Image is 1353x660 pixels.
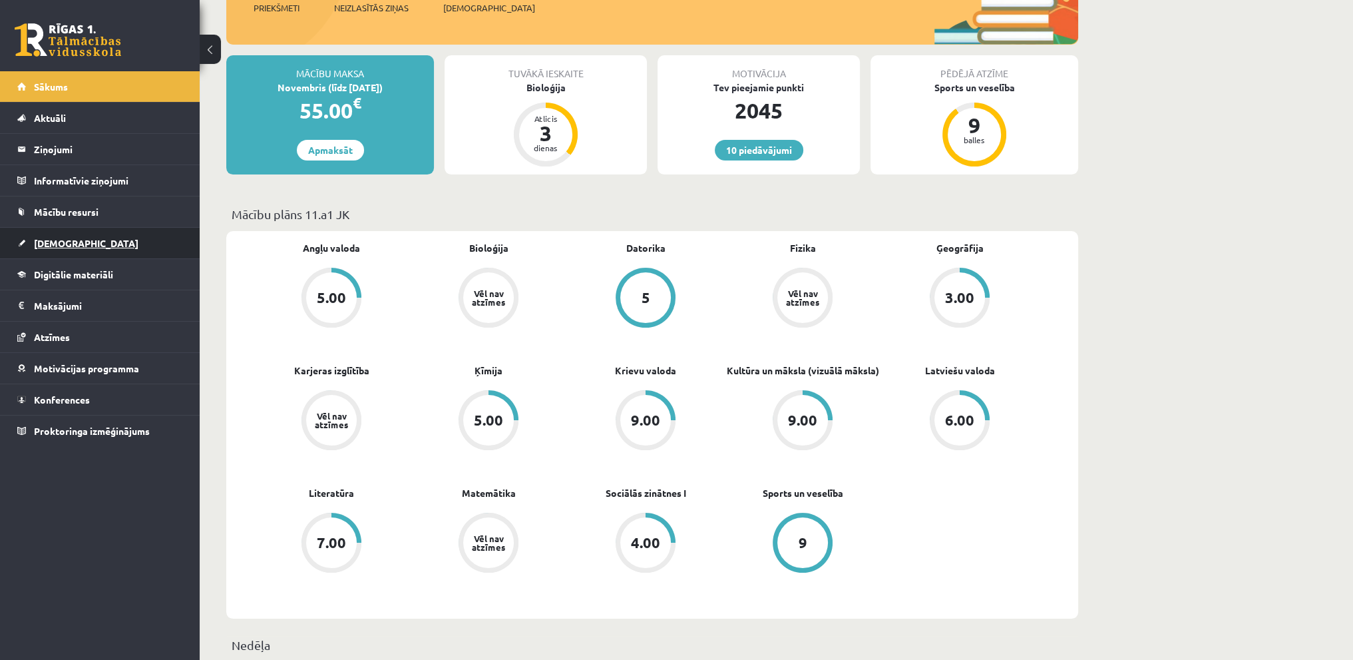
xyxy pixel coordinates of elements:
div: 7.00 [317,535,346,550]
div: 55.00 [226,95,434,127]
a: Angļu valoda [303,241,360,255]
a: Karjeras izglītība [294,364,369,378]
a: Sports un veselība 9 balles [870,81,1078,168]
div: 9 [799,535,807,550]
a: Atzīmes [17,322,183,352]
a: 6.00 [881,390,1038,453]
a: Aktuāli [17,103,183,133]
a: Ķīmija [475,364,502,378]
p: Nedēļa [232,636,1073,654]
a: Vēl nav atzīmes [253,390,410,453]
div: Atlicis [526,115,566,123]
a: 7.00 [253,513,410,575]
div: 3.00 [945,290,974,305]
legend: Ziņojumi [34,134,183,165]
a: Sports un veselība [763,486,843,500]
a: Latviešu valoda [925,364,995,378]
a: 5 [567,268,724,330]
a: Sākums [17,71,183,102]
div: Bioloģija [445,81,647,95]
span: Aktuāli [34,112,66,124]
div: Motivācija [658,55,860,81]
div: 2045 [658,95,860,127]
div: Sports un veselība [870,81,1078,95]
div: 5.00 [317,290,346,305]
span: [DEMOGRAPHIC_DATA] [34,237,138,249]
a: Ziņojumi [17,134,183,165]
div: Vēl nav atzīmes [784,289,821,306]
div: Pēdējā atzīme [870,55,1078,81]
a: Vēl nav atzīmes [724,268,881,330]
a: 9.00 [567,390,724,453]
div: 3 [526,123,566,144]
a: Ģeogrāfija [936,241,984,255]
span: Neizlasītās ziņas [334,1,409,15]
div: dienas [526,144,566,152]
span: Proktoringa izmēģinājums [34,425,150,437]
a: 9.00 [724,390,881,453]
a: Literatūra [309,486,354,500]
span: Mācību resursi [34,206,98,218]
span: Atzīmes [34,331,70,343]
legend: Informatīvie ziņojumi [34,165,183,196]
div: 5.00 [474,413,503,428]
a: Datorika [626,241,666,255]
div: Vēl nav atzīmes [313,412,350,429]
span: € [353,93,361,113]
a: Rīgas 1. Tālmācības vidusskola [15,23,121,57]
p: Mācību plāns 11.a1 JK [232,205,1073,223]
div: Vēl nav atzīmes [470,534,507,551]
a: 9 [724,513,881,575]
div: Tev pieejamie punkti [658,81,860,95]
a: Matemātika [462,486,516,500]
a: Krievu valoda [615,364,676,378]
a: Bioloģija Atlicis 3 dienas [445,81,647,168]
a: Kultūra un māksla (vizuālā māksla) [727,364,879,378]
div: Novembris (līdz [DATE]) [226,81,434,95]
a: Apmaksāt [297,140,364,161]
a: Mācību resursi [17,196,183,227]
a: Maksājumi [17,290,183,321]
a: 3.00 [881,268,1038,330]
div: 9.00 [788,413,817,428]
a: Proktoringa izmēģinājums [17,416,183,446]
a: Bioloģija [469,241,508,255]
a: Vēl nav atzīmes [410,513,567,575]
span: [DEMOGRAPHIC_DATA] [443,1,535,15]
a: 4.00 [567,513,724,575]
span: Sākums [34,81,68,93]
a: 5.00 [410,390,567,453]
div: 9.00 [631,413,660,428]
a: 10 piedāvājumi [715,140,803,161]
div: 4.00 [631,535,660,550]
a: Motivācijas programma [17,353,183,384]
a: [DEMOGRAPHIC_DATA] [17,228,183,258]
a: Konferences [17,384,183,415]
a: Informatīvie ziņojumi [17,165,183,196]
div: 6.00 [945,413,974,428]
div: Vēl nav atzīmes [470,289,507,306]
span: Konferences [34,394,90,406]
a: Sociālās zinātnes I [606,486,686,500]
div: Tuvākā ieskaite [445,55,647,81]
span: Motivācijas programma [34,362,139,374]
div: Mācību maksa [226,55,434,81]
div: 9 [954,115,994,136]
a: 5.00 [253,268,410,330]
a: Vēl nav atzīmes [410,268,567,330]
span: Digitālie materiāli [34,268,113,280]
span: Priekšmeti [254,1,299,15]
div: 5 [642,290,650,305]
legend: Maksājumi [34,290,183,321]
a: Fizika [790,241,816,255]
div: balles [954,136,994,144]
a: Digitālie materiāli [17,259,183,290]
